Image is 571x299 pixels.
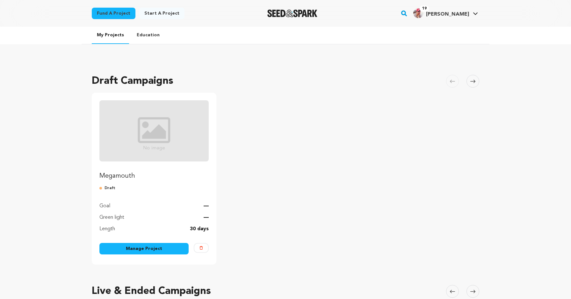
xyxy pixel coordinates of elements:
p: — [204,202,209,210]
div: Scott D.'s Profile [413,8,469,18]
p: — [204,214,209,221]
a: Fund Megamouth [99,100,209,181]
a: Education [132,27,165,43]
a: Scott D.'s Profile [412,7,479,18]
a: Manage Project [99,243,189,254]
span: [PERSON_NAME] [426,12,469,17]
span: 19 [420,5,429,12]
p: Draft [99,186,209,191]
p: Green light [99,214,124,221]
p: Megamouth [99,172,209,181]
p: Goal [99,202,110,210]
img: Seed&Spark Logo Dark Mode [267,10,317,17]
h2: Live & Ended Campaigns [92,284,211,299]
p: 30 days [190,225,209,233]
p: Length [99,225,115,233]
a: Fund a project [92,8,135,19]
img: 73bbabdc3393ef94.png [413,8,423,18]
img: submitted-for-review.svg [99,186,105,191]
h2: Draft Campaigns [92,74,173,89]
a: My Projects [92,27,129,44]
a: Seed&Spark Homepage [267,10,317,17]
a: Start a project [139,8,184,19]
img: trash-empty.svg [199,246,203,250]
span: Scott D.'s Profile [412,7,479,20]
